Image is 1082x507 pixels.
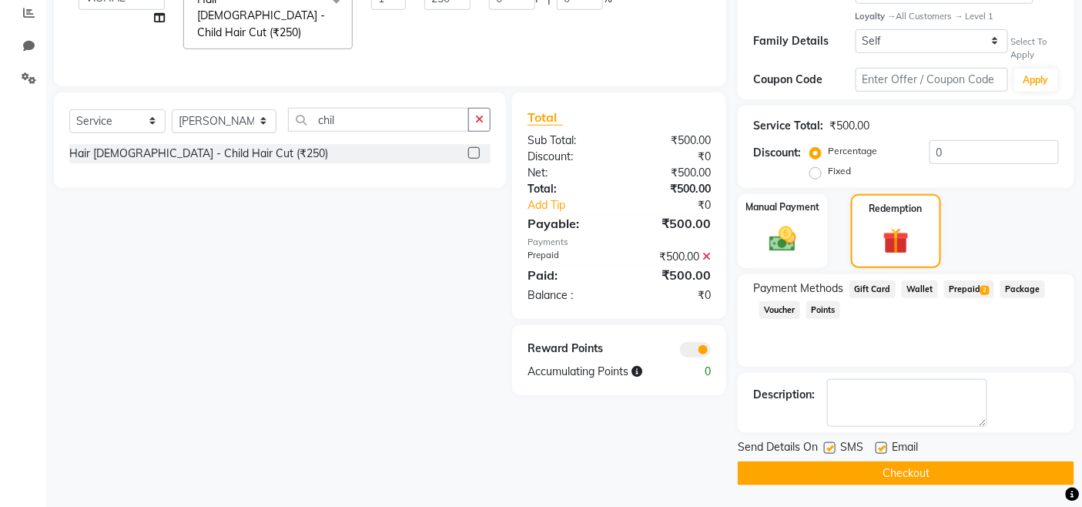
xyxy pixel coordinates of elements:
div: Net: [516,165,619,181]
div: Select To Apply [1011,35,1059,62]
a: x [301,25,308,39]
div: Total: [516,181,619,197]
div: Discount: [516,149,619,165]
div: Payments [528,236,711,249]
span: Gift Card [849,280,896,298]
div: Hair [DEMOGRAPHIC_DATA] - Child Hair Cut (₹250) [69,146,328,162]
div: Balance : [516,287,619,304]
span: Total [528,109,563,126]
div: Payable: [516,214,619,233]
label: Manual Payment [746,200,820,214]
div: Prepaid [516,249,619,265]
div: Family Details [753,33,855,49]
img: _cash.svg [761,223,805,255]
span: Package [1000,280,1045,298]
div: ₹0 [637,197,723,213]
span: Wallet [902,280,938,298]
div: Coupon Code [753,72,855,88]
span: Payment Methods [753,280,843,297]
div: ₹500.00 [619,133,722,149]
input: Search or Scan [288,108,469,132]
strong: Loyalty → [856,11,896,22]
span: Send Details On [738,439,818,458]
div: ₹0 [619,287,722,304]
button: Apply [1014,69,1058,92]
span: Voucher [759,301,800,319]
div: Paid: [516,266,619,284]
a: Add Tip [516,197,636,213]
div: Service Total: [753,118,823,134]
div: ₹500.00 [619,181,722,197]
span: Prepaid [944,280,994,298]
button: Checkout [738,462,1074,485]
div: Accumulating Points [516,364,671,380]
span: SMS [840,439,863,458]
div: Reward Points [516,341,619,358]
div: ₹500.00 [619,165,722,181]
span: 2 [980,286,989,295]
div: ₹500.00 [619,266,722,284]
label: Redemption [869,202,923,216]
div: Sub Total: [516,133,619,149]
div: ₹500.00 [619,214,722,233]
span: Points [806,301,840,319]
div: Discount: [753,145,801,161]
img: _gift.svg [875,225,916,257]
div: ₹500.00 [829,118,869,134]
input: Enter Offer / Coupon Code [856,68,1008,92]
label: Fixed [828,164,851,178]
div: Description: [753,387,815,403]
div: All Customers → Level 1 [856,10,1059,23]
label: Percentage [828,144,877,158]
div: ₹0 [619,149,722,165]
span: Email [892,439,918,458]
div: 0 [671,364,722,380]
div: ₹500.00 [619,249,722,265]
